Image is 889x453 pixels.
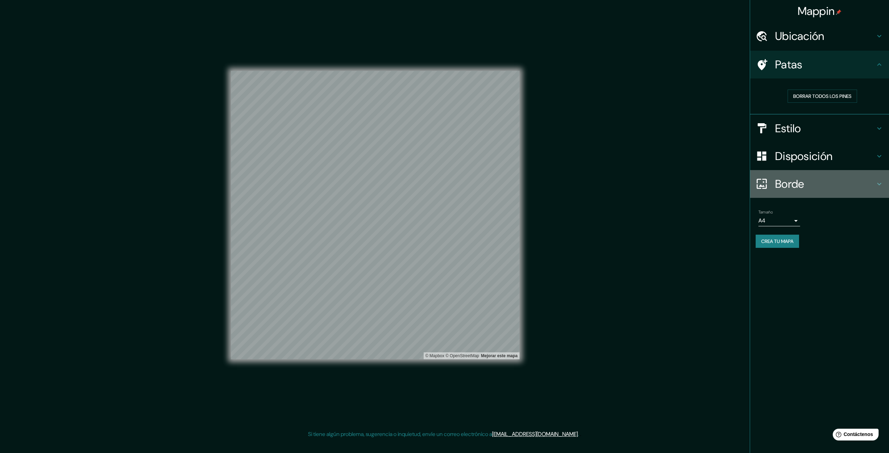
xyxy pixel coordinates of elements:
[793,93,851,99] font: Borrar todos los pines
[758,217,765,224] font: A4
[579,430,580,438] font: .
[798,4,835,18] font: Mappin
[758,215,800,226] div: A4
[308,430,492,438] font: Si tiene algún problema, sugerencia o inquietud, envíe un correo electrónico a
[775,149,832,163] font: Disposición
[775,121,801,136] font: Estilo
[425,353,444,358] a: Mapbox
[231,71,520,359] canvas: Mapa
[788,90,857,103] button: Borrar todos los pines
[580,430,581,438] font: .
[775,177,804,191] font: Borde
[750,142,889,170] div: Disposición
[481,353,517,358] font: Mejorar este mapa
[775,29,824,43] font: Ubicación
[750,115,889,142] div: Estilo
[750,22,889,50] div: Ubicación
[761,238,794,244] font: Crea tu mapa
[750,170,889,198] div: Borde
[425,353,444,358] font: © Mapbox
[446,353,479,358] font: © OpenStreetMap
[827,426,881,445] iframe: Lanzador de widgets de ayuda
[492,430,578,438] a: [EMAIL_ADDRESS][DOMAIN_NAME]
[446,353,479,358] a: Mapa de OpenStreet
[836,9,841,15] img: pin-icon.png
[756,235,799,248] button: Crea tu mapa
[758,209,773,215] font: Tamaño
[775,57,803,72] font: Patas
[750,51,889,78] div: Patas
[578,430,579,438] font: .
[481,353,517,358] a: Comentarios sobre el mapa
